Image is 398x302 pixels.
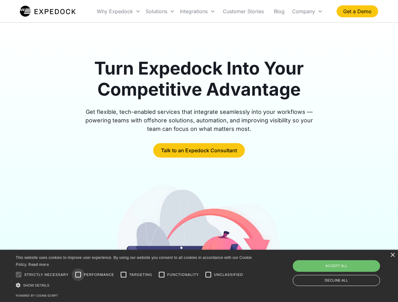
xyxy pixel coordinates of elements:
[143,1,177,22] div: Solutions
[16,294,58,297] a: Powered by cookie-script
[292,8,315,14] div: Company
[23,283,49,287] span: Show details
[16,255,252,267] span: This website uses cookies to improve user experience. By using our website you consent to all coo...
[337,5,378,17] a: Get a Demo
[167,272,199,277] span: Functionality
[20,5,76,18] img: Expedock Logo
[218,1,269,22] a: Customer Stories
[153,143,245,158] a: Talk to an Expedock Consultant
[16,282,254,288] div: Show details
[94,1,143,22] div: Why Expedock
[78,108,320,133] div: Get flexible, tech-enabled services that integrate seamlessly into your workflows — powering team...
[146,8,167,14] div: Solutions
[20,5,76,18] a: home
[28,262,49,267] a: Read more
[24,272,69,277] span: Strictly necessary
[84,272,114,277] span: Performance
[177,1,218,22] div: Integrations
[97,8,133,14] div: Why Expedock
[78,58,320,100] h1: Turn Expedock Into Your Competitive Advantage
[269,1,290,22] a: Blog
[129,272,152,277] span: Targeting
[214,272,243,277] span: Unclassified
[180,8,208,14] div: Integrations
[290,1,325,22] div: Company
[293,234,398,302] iframe: Chat Widget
